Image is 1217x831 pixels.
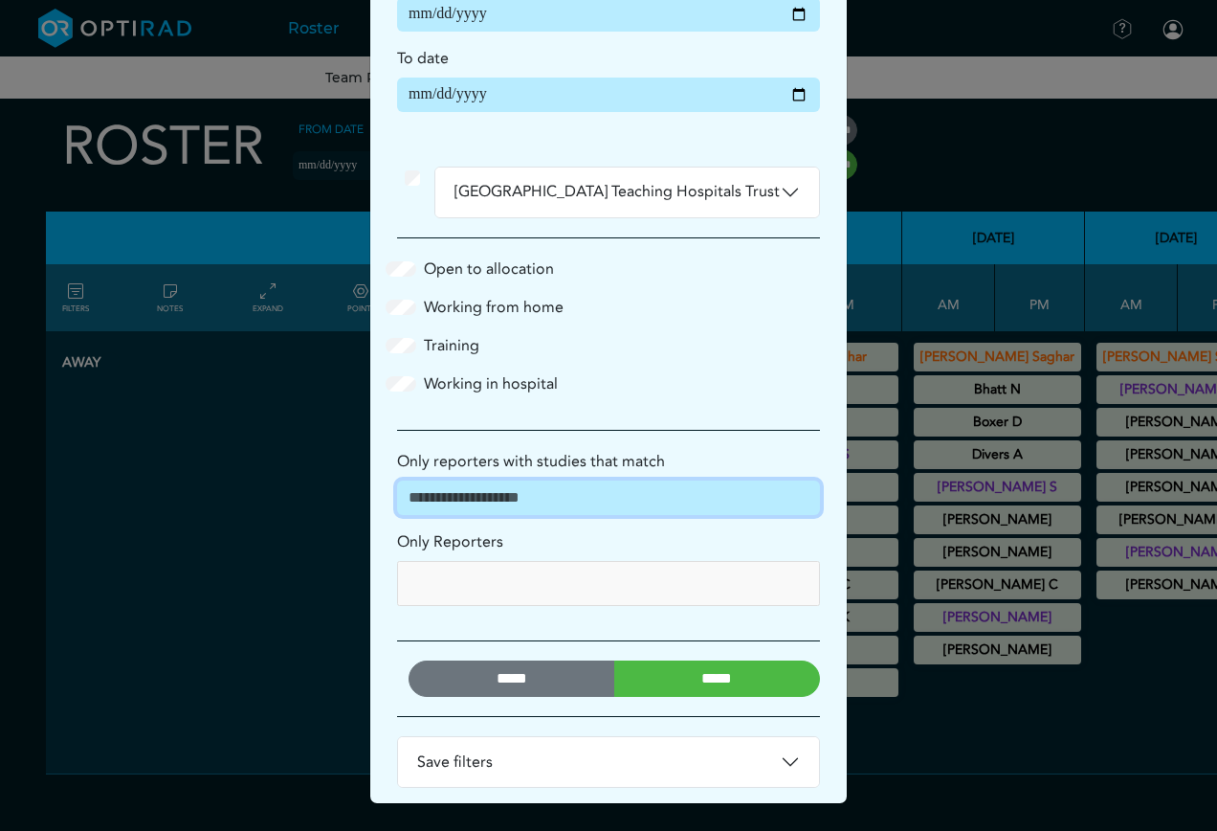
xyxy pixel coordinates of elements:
label: To date [397,47,449,70]
button: [GEOGRAPHIC_DATA] Teaching Hospitals Trust [435,168,819,217]
label: Working from home [424,296,564,319]
label: Open to allocation [424,258,554,281]
label: Only Reporters [397,530,503,553]
label: Working in hospital [424,372,558,395]
input: null [406,570,542,597]
button: Save filters [398,737,819,787]
label: Training [424,334,479,357]
label: Only reporters with studies that match [397,450,665,473]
